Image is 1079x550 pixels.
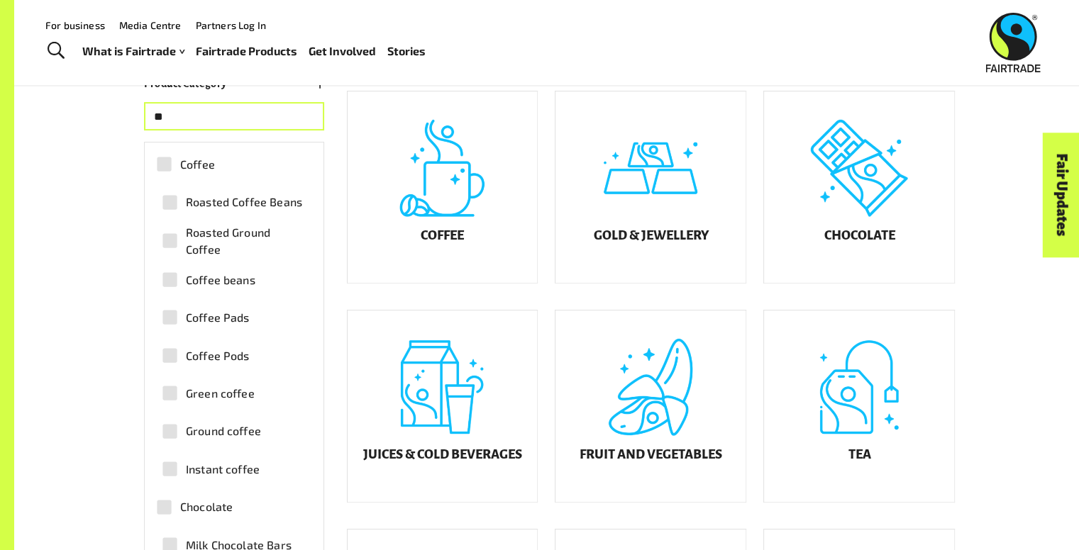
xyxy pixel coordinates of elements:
[186,347,250,364] span: Coffee Pods
[180,498,233,515] span: Chocolate
[186,422,261,439] span: Ground coffee
[45,19,105,31] a: For business
[186,271,255,288] span: Coffee beans
[347,310,538,503] a: Juices & Cold Beverages
[421,228,464,242] h5: Coffee
[196,19,266,31] a: Partners Log In
[363,447,521,461] h5: Juices & Cold Beverages
[848,447,870,461] h5: Tea
[387,41,426,62] a: Stories
[186,193,302,211] span: Roasted Coffee Beans
[196,41,297,62] a: Fairtrade Products
[82,41,184,62] a: What is Fairtrade
[180,156,215,173] span: Coffee
[309,41,376,62] a: Get Involved
[186,309,250,326] span: Coffee Pads
[555,310,746,503] a: Fruit and Vegetables
[580,447,722,461] h5: Fruit and Vegetables
[38,33,73,69] a: Toggle Search
[186,224,304,258] span: Roasted Ground Coffee
[593,228,708,242] h5: Gold & Jewellery
[986,13,1041,72] img: Fairtrade Australia New Zealand logo
[824,228,895,242] h5: Chocolate
[555,91,746,284] a: Gold & Jewellery
[186,461,260,478] span: Instant coffee
[763,310,955,503] a: Tea
[119,19,182,31] a: Media Centre
[186,385,255,402] span: Green coffee
[763,91,955,284] a: Chocolate
[347,91,538,284] a: Coffee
